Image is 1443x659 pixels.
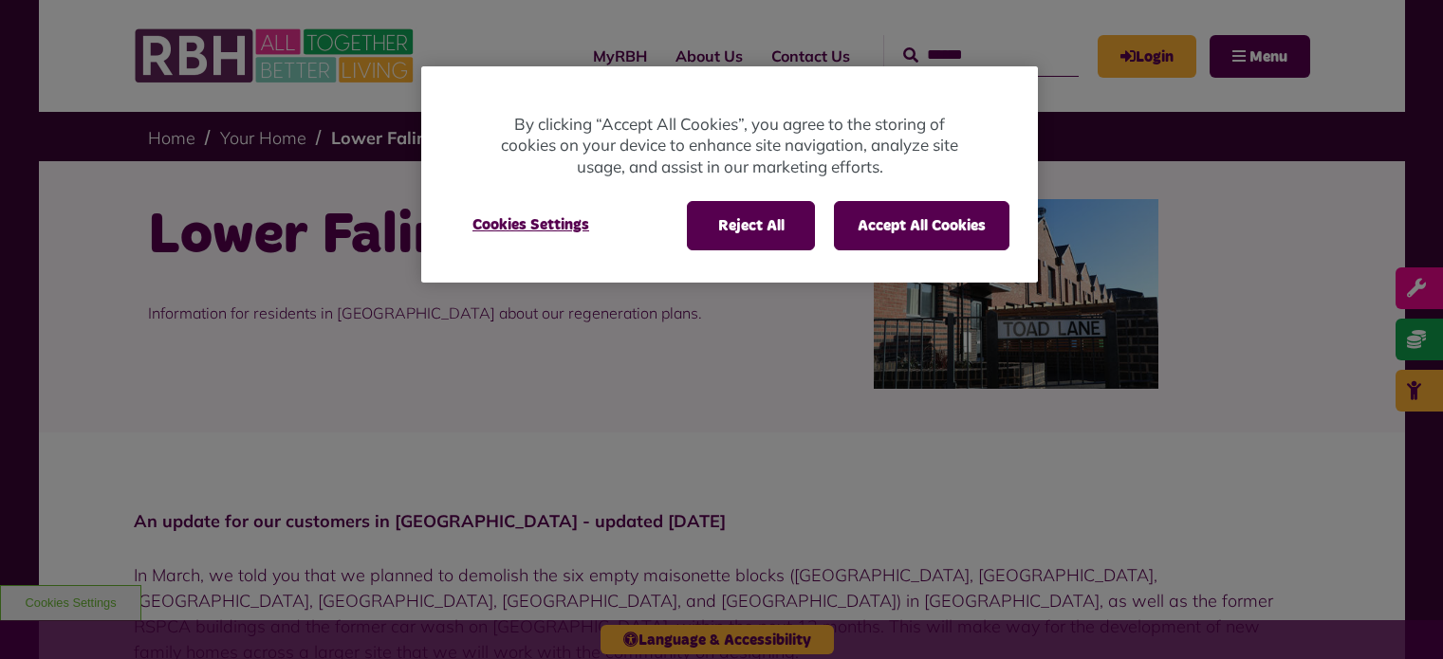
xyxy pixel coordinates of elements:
button: Cookies Settings [450,201,612,248]
p: By clicking “Accept All Cookies”, you agree to the storing of cookies on your device to enhance s... [497,114,962,178]
button: Reject All [687,201,815,250]
div: Cookie banner [421,66,1038,284]
div: Privacy [421,66,1038,284]
button: Accept All Cookies [834,201,1009,250]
